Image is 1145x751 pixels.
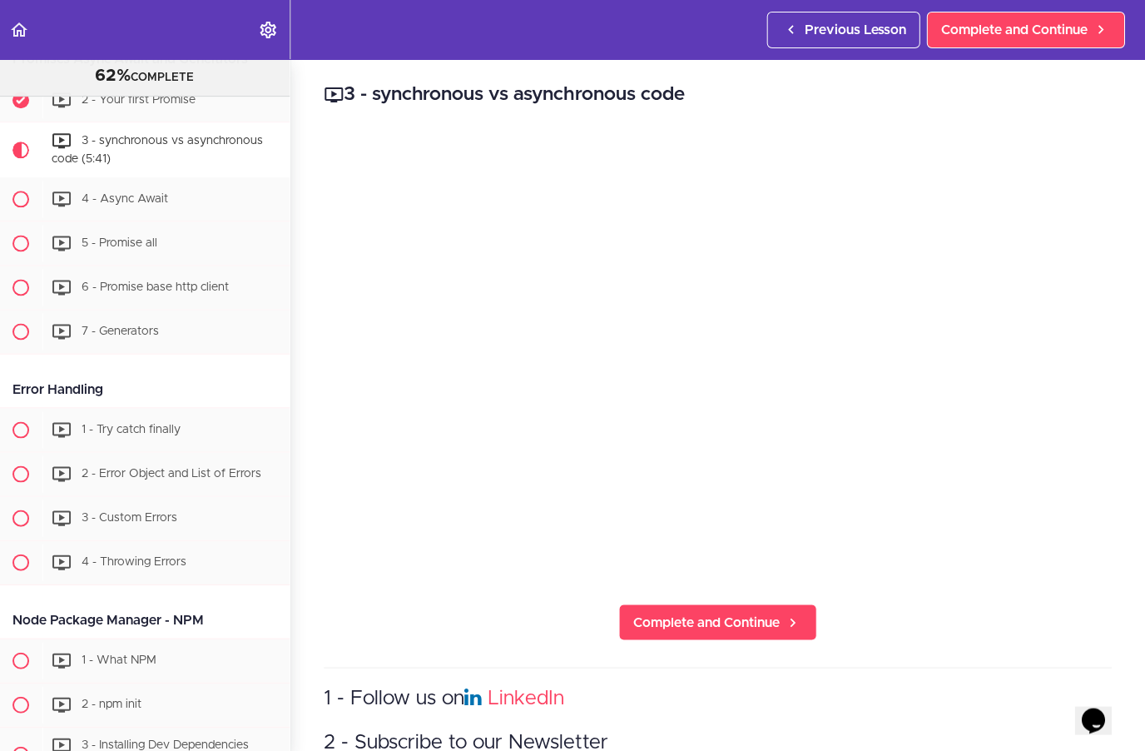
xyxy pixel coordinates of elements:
span: 1 - Try catch finally [82,423,181,435]
span: 2 - npm init [82,698,142,709]
div: COMPLETE [21,66,270,87]
span: 6 - Promise base http client [82,281,230,292]
span: 2 - Error Object and List of Errors [82,467,262,479]
iframe: chat widget [1075,684,1128,734]
span: 3 - Custom Errors [82,511,178,523]
iframe: Video Player [325,134,1112,577]
span: Complete and Continue [941,20,1088,40]
span: 1 - What NPM [82,654,157,665]
span: 3 - synchronous vs asynchronous code (5:41) [52,134,264,165]
span: 62% [96,67,131,84]
a: LinkedIn [488,688,565,708]
h3: 1 - Follow us on [325,684,1112,712]
a: Complete and Continue [619,604,817,640]
a: Complete and Continue [927,12,1125,48]
span: Complete and Continue [633,612,780,632]
svg: Back to course curriculum [10,20,30,40]
span: 4 - Throwing Errors [82,555,187,567]
span: 2 - Your first Promise [82,93,196,105]
span: 7 - Generators [82,325,160,336]
span: 5 - Promise all [82,236,158,248]
h2: 3 - synchronous vs asynchronous code [325,81,1112,109]
span: Previous Lesson [805,20,906,40]
svg: Settings Menu [259,20,279,40]
a: Previous Lesson [767,12,920,48]
span: 4 - Async Await [82,192,169,204]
